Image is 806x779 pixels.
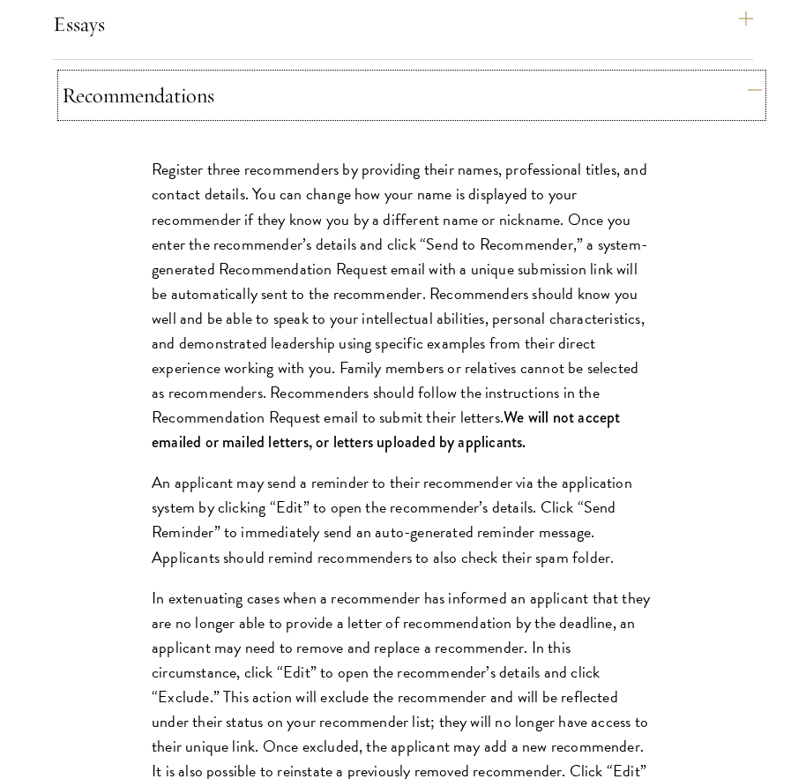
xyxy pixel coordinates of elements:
[53,3,753,45] button: Essays
[152,470,654,569] p: An applicant may send a reminder to their recommender via the application system by clicking “Edi...
[62,74,762,116] button: Recommendations
[152,157,654,454] p: Register three recommenders by providing their names, professional titles, and contact details. Y...
[152,406,621,453] strong: We will not accept emailed or mailed letters, or letters uploaded by applicants.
